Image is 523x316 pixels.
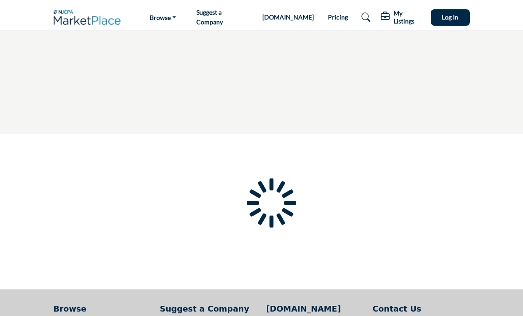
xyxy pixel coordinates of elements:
[353,10,376,24] a: Search
[328,13,348,21] a: Pricing
[54,10,125,25] img: Site Logo
[196,8,223,26] a: Suggest a Company
[160,303,257,315] a: Suggest a Company
[266,303,363,315] a: [DOMAIN_NAME]
[144,11,182,23] a: Browse
[431,9,469,26] button: Log In
[442,13,458,21] span: Log In
[262,13,314,21] a: [DOMAIN_NAME]
[381,9,424,25] div: My Listings
[373,303,470,315] a: Contact Us
[394,9,424,25] h5: My Listings
[54,303,151,315] a: Browse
